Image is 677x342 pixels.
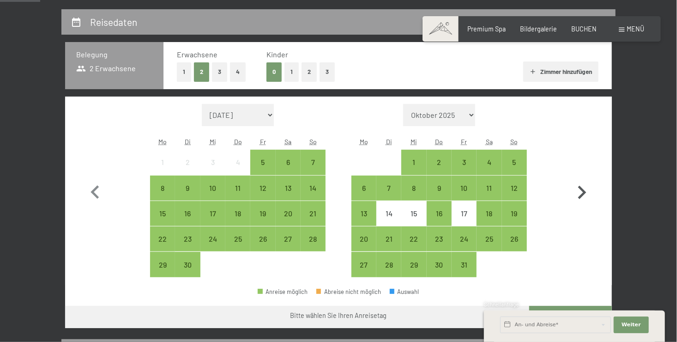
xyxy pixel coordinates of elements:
[301,226,326,251] div: Sun Sep 28 2025
[151,159,174,182] div: 1
[386,138,392,146] abbr: Dienstag
[150,252,175,277] div: Anreise möglich
[428,184,451,208] div: 9
[402,235,425,258] div: 22
[376,176,401,201] div: Tue Oct 07 2025
[401,201,426,226] div: Anreise nicht möglich
[175,226,200,251] div: Anreise möglich
[226,210,249,233] div: 18
[401,150,426,175] div: Anreise möglich
[502,176,527,201] div: Anreise möglich
[260,138,266,146] abbr: Freitag
[427,201,452,226] div: Anreise möglich
[301,201,326,226] div: Sun Sep 21 2025
[427,176,452,201] div: Thu Oct 09 2025
[258,289,308,295] div: Anreise möglich
[250,176,275,201] div: Fri Sep 12 2025
[614,317,649,333] button: Weiter
[377,210,400,233] div: 14
[302,159,325,182] div: 7
[151,210,174,233] div: 15
[226,235,249,258] div: 25
[467,25,506,33] a: Premium Spa
[502,226,527,251] div: Sun Oct 26 2025
[225,176,250,201] div: Thu Sep 11 2025
[502,226,527,251] div: Anreise möglich
[376,176,401,201] div: Anreise möglich
[478,159,501,182] div: 4
[377,235,400,258] div: 21
[277,210,300,233] div: 20
[453,159,476,182] div: 3
[177,50,218,59] span: Erwachsene
[401,226,426,251] div: Anreise möglich
[200,226,225,251] div: Wed Sep 24 2025
[301,226,326,251] div: Anreise möglich
[302,235,325,258] div: 28
[276,226,301,251] div: Sat Sep 27 2025
[251,184,274,208] div: 12
[277,159,300,182] div: 6
[176,210,199,233] div: 16
[352,235,375,258] div: 20
[175,252,200,277] div: Anreise möglich
[175,201,200,226] div: Tue Sep 16 2025
[302,62,317,81] button: 2
[250,201,275,226] div: Anreise möglich
[453,261,476,284] div: 31
[150,201,175,226] div: Mon Sep 15 2025
[201,235,224,258] div: 24
[376,252,401,277] div: Tue Oct 28 2025
[76,63,136,73] span: 2 Erwachsene
[352,261,375,284] div: 27
[200,201,225,226] div: Anreise möglich
[176,235,199,258] div: 23
[486,138,493,146] abbr: Samstag
[452,150,477,175] div: Anreise möglich
[316,289,381,295] div: Abreise nicht möglich
[453,184,476,208] div: 10
[351,201,376,226] div: Anreise möglich
[185,138,191,146] abbr: Dienstag
[511,138,518,146] abbr: Sonntag
[401,176,426,201] div: Wed Oct 08 2025
[390,289,419,295] div: Auswahl
[477,201,502,226] div: Anreise möglich
[175,150,200,175] div: Anreise nicht möglich
[212,62,227,81] button: 3
[452,226,477,251] div: Fri Oct 24 2025
[477,176,502,201] div: Anreise möglich
[377,261,400,284] div: 28
[477,176,502,201] div: Sat Oct 11 2025
[302,210,325,233] div: 21
[452,201,477,226] div: Fri Oct 17 2025
[427,201,452,226] div: Thu Oct 16 2025
[194,62,209,81] button: 2
[427,226,452,251] div: Thu Oct 23 2025
[175,201,200,226] div: Anreise möglich
[571,25,597,33] a: BUCHEN
[477,150,502,175] div: Anreise möglich
[502,176,527,201] div: Sun Oct 12 2025
[352,184,375,208] div: 6
[452,252,477,277] div: Anreise möglich
[477,226,502,251] div: Sat Oct 25 2025
[320,62,335,81] button: 3
[401,150,426,175] div: Wed Oct 01 2025
[484,301,519,307] span: Schnellanfrage
[276,150,301,175] div: Sat Sep 06 2025
[352,210,375,233] div: 13
[225,201,250,226] div: Thu Sep 18 2025
[266,50,288,59] span: Kinder
[276,201,301,226] div: Sat Sep 20 2025
[175,252,200,277] div: Tue Sep 30 2025
[201,159,224,182] div: 3
[477,226,502,251] div: Anreise möglich
[452,176,477,201] div: Fri Oct 10 2025
[427,226,452,251] div: Anreise möglich
[150,176,175,201] div: Mon Sep 08 2025
[251,235,274,258] div: 26
[502,150,527,175] div: Anreise möglich
[461,138,467,146] abbr: Freitag
[478,184,501,208] div: 11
